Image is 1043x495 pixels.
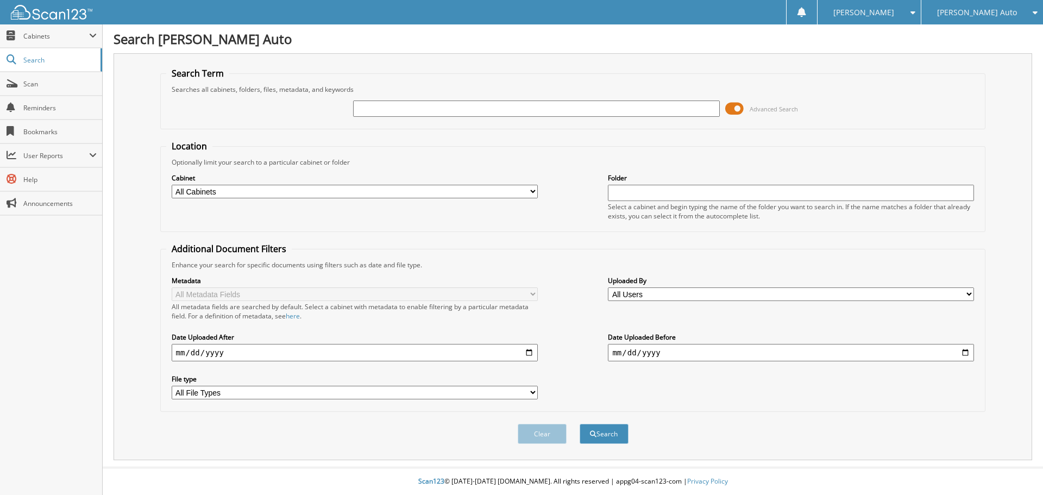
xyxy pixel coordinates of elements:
div: Searches all cabinets, folders, files, metadata, and keywords [166,85,980,94]
label: Uploaded By [608,276,974,285]
button: Clear [518,424,567,444]
img: scan123-logo-white.svg [11,5,92,20]
label: Date Uploaded Before [608,333,974,342]
span: Advanced Search [750,105,798,113]
div: Select a cabinet and begin typing the name of the folder you want to search in. If the name match... [608,202,974,221]
span: [PERSON_NAME] [833,9,894,16]
legend: Location [166,140,212,152]
span: [PERSON_NAME] Auto [937,9,1017,16]
legend: Additional Document Filters [166,243,292,255]
span: Bookmarks [23,127,97,136]
span: Help [23,175,97,184]
span: Scan123 [418,477,444,486]
label: Date Uploaded After [172,333,538,342]
iframe: Chat Widget [989,443,1043,495]
label: Folder [608,173,974,183]
div: Enhance your search for specific documents using filters such as date and file type. [166,260,980,270]
span: Scan [23,79,97,89]
input: start [172,344,538,361]
a: here [286,311,300,321]
button: Search [580,424,629,444]
div: Optionally limit your search to a particular cabinet or folder [166,158,980,167]
h1: Search [PERSON_NAME] Auto [114,30,1032,48]
label: Cabinet [172,173,538,183]
span: User Reports [23,151,89,160]
a: Privacy Policy [687,477,728,486]
div: All metadata fields are searched by default. Select a cabinet with metadata to enable filtering b... [172,302,538,321]
input: end [608,344,974,361]
label: File type [172,374,538,384]
div: © [DATE]-[DATE] [DOMAIN_NAME]. All rights reserved | appg04-scan123-com | [103,468,1043,495]
span: Search [23,55,95,65]
span: Announcements [23,199,97,208]
span: Reminders [23,103,97,112]
legend: Search Term [166,67,229,79]
label: Metadata [172,276,538,285]
span: Cabinets [23,32,89,41]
